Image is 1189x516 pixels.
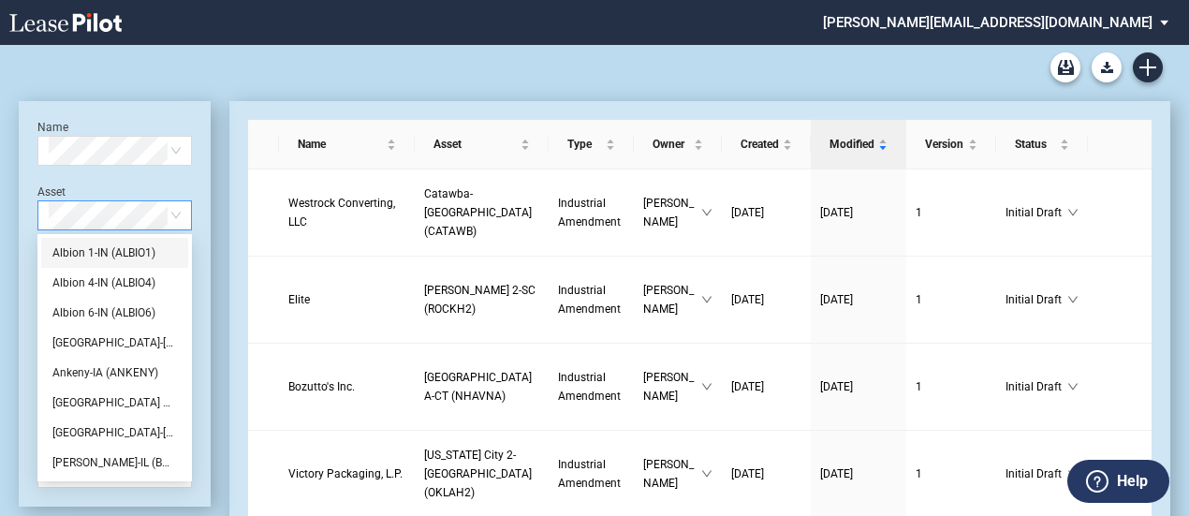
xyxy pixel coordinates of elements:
[424,368,539,405] a: [GEOGRAPHIC_DATA] A-CT (NHAVNA)
[829,135,874,154] span: Modified
[424,449,532,499] span: Oklahoma City 2-OK (OKLAH2)
[567,135,602,154] span: Type
[1050,52,1080,82] a: Archive
[1006,203,1068,222] span: Initial Draft
[820,464,897,483] a: [DATE]
[731,464,801,483] a: [DATE]
[288,293,310,306] span: Elite
[298,135,383,154] span: Name
[820,380,853,393] span: [DATE]
[558,281,624,318] a: Industrial Amendment
[37,443,70,456] label: Status
[722,120,811,170] th: Created
[424,284,536,316] span: Rockhill 2-SC (ROCKH2)
[820,203,897,222] a: [DATE]
[701,207,712,218] span: down
[1006,377,1068,396] span: Initial Draft
[1015,135,1057,154] span: Status
[925,135,964,154] span: Version
[424,187,532,238] span: Catawba-NC (CATAWB)
[549,120,634,170] th: Type
[634,120,722,170] th: Owner
[731,377,801,396] a: [DATE]
[101,402,114,415] span: swap-right
[916,380,922,393] span: 1
[1067,207,1079,218] span: down
[558,194,624,231] a: Industrial Amendment
[741,135,779,154] span: Created
[820,377,897,396] a: [DATE]
[916,290,987,309] a: 1
[731,203,801,222] a: [DATE]
[916,206,922,219] span: 1
[288,380,355,393] span: Bozutto's Inc.
[288,464,405,483] a: Victory Packaging, L.P.
[1006,290,1068,309] span: Initial Draft
[288,467,403,480] span: Victory Packaging, L.P.
[1006,464,1068,483] span: Initial Draft
[415,120,549,170] th: Asset
[37,250,62,263] label: Type
[916,464,987,483] a: 1
[37,314,69,327] label: Owner
[288,197,395,229] span: Westrock Converting, LLC
[1067,468,1079,479] span: down
[820,467,853,480] span: [DATE]
[433,135,517,154] span: Asset
[1133,52,1163,82] a: Create new document
[701,381,712,392] span: down
[731,206,764,219] span: [DATE]
[906,120,996,170] th: Version
[916,377,987,396] a: 1
[916,467,922,480] span: 1
[101,402,114,415] span: to
[996,120,1089,170] th: Status
[558,197,621,229] span: Industrial Amendment
[558,455,624,493] a: Industrial Amendment
[643,455,701,493] span: [PERSON_NAME]
[288,290,405,309] a: Elite
[653,135,690,154] span: Owner
[820,206,853,219] span: [DATE]
[820,290,897,309] a: [DATE]
[1092,52,1122,82] button: Download Blank Form
[558,284,621,316] span: Industrial Amendment
[1067,294,1079,305] span: down
[701,294,712,305] span: down
[731,467,764,480] span: [DATE]
[279,120,415,170] th: Name
[558,368,624,405] a: Industrial Amendment
[37,378,103,391] label: Date Created
[37,121,68,134] label: Name
[643,281,701,318] span: [PERSON_NAME]
[643,194,701,231] span: [PERSON_NAME]
[731,290,801,309] a: [DATE]
[558,371,621,403] span: Industrial Amendment
[1117,469,1148,494] label: Help
[731,293,764,306] span: [DATE]
[701,468,712,479] span: down
[820,293,853,306] span: [DATE]
[916,203,987,222] a: 1
[424,446,539,502] a: [US_STATE] City 2-[GEOGRAPHIC_DATA] (OKLAH2)
[1067,460,1169,503] button: Help
[424,371,532,403] span: North Haven Building A-CT (NHAVNA)
[1067,381,1079,392] span: down
[811,120,906,170] th: Modified
[37,185,66,199] label: Asset
[731,380,764,393] span: [DATE]
[1086,52,1127,82] md-menu: Download Blank Form List
[424,184,539,241] a: Catawba-[GEOGRAPHIC_DATA] (CATAWB)
[643,368,701,405] span: [PERSON_NAME]
[288,194,405,231] a: Westrock Converting, LLC
[916,293,922,306] span: 1
[424,281,539,318] a: [PERSON_NAME] 2-SC (ROCKH2)
[288,377,405,396] a: Bozutto's Inc.
[558,458,621,490] span: Industrial Amendment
